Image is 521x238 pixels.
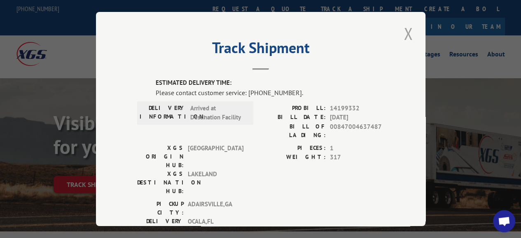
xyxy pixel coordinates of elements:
div: Please contact customer service: [PHONE_NUMBER]. [156,87,384,97]
label: BILL OF LADING: [261,122,326,139]
label: PROBILL: [261,103,326,113]
label: DELIVERY INFORMATION: [140,103,186,122]
label: WEIGHT: [261,153,326,162]
span: [DATE] [330,113,384,122]
span: 00847004637487 [330,122,384,139]
label: PIECES: [261,143,326,153]
span: 1 [330,143,384,153]
span: Arrived at Destination Facility [190,103,246,122]
label: XGS ORIGIN HUB: [137,143,184,169]
span: [GEOGRAPHIC_DATA] [188,143,243,169]
span: ADAIRSVILLE , GA [188,199,243,217]
label: DELIVERY CITY: [137,217,184,234]
h2: Track Shipment [137,42,384,58]
label: ESTIMATED DELIVERY TIME: [156,78,384,88]
span: 317 [330,153,384,162]
label: BILL DATE: [261,113,326,122]
span: OCALA , FL [188,217,243,234]
span: LAKELAND [188,169,243,195]
a: Open chat [493,210,515,232]
span: 14199332 [330,103,384,113]
label: PICKUP CITY: [137,199,184,217]
button: Close modal [401,22,415,45]
label: XGS DESTINATION HUB: [137,169,184,195]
